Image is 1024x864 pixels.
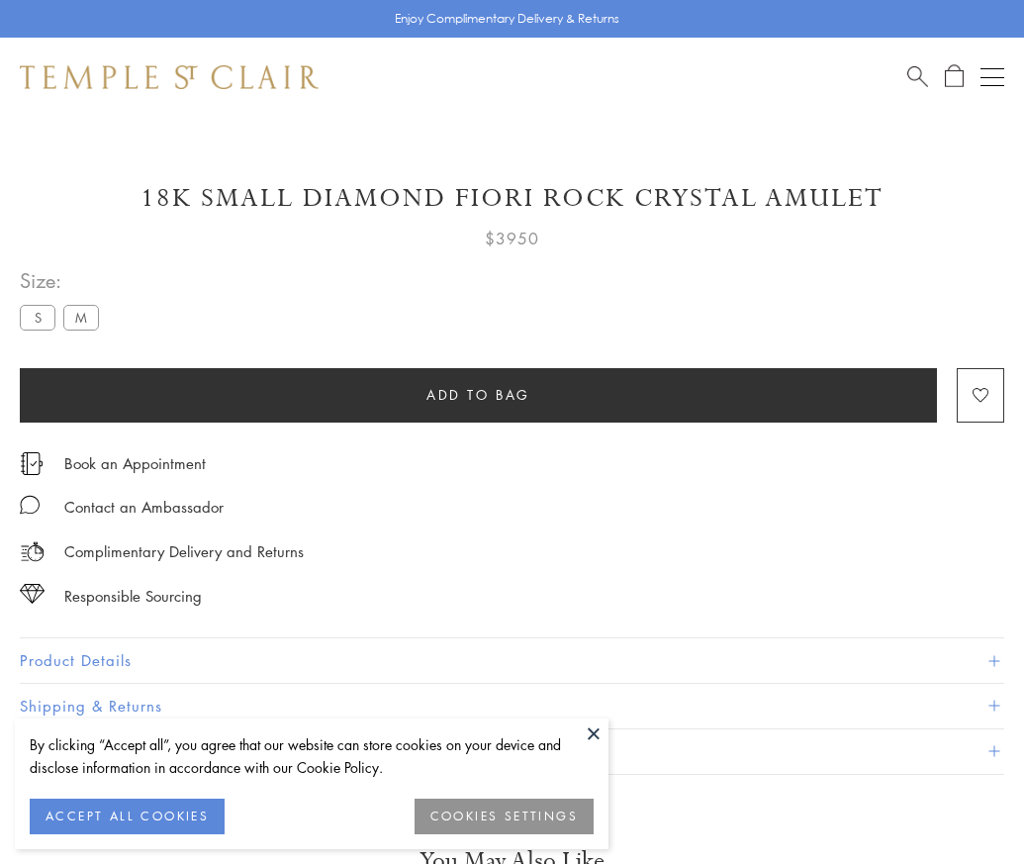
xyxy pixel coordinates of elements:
[20,638,1004,683] button: Product Details
[20,65,319,89] img: Temple St. Clair
[64,539,304,564] p: Complimentary Delivery and Returns
[30,733,594,779] div: By clicking “Accept all”, you agree that our website can store cookies on your device and disclos...
[415,799,594,834] button: COOKIES SETTINGS
[20,305,55,330] label: S
[426,384,530,406] span: Add to bag
[907,64,928,89] a: Search
[20,584,45,604] img: icon_sourcing.svg
[395,9,619,29] p: Enjoy Complimentary Delivery & Returns
[30,799,225,834] button: ACCEPT ALL COOKIES
[63,305,99,330] label: M
[20,452,44,475] img: icon_appointment.svg
[64,584,202,609] div: Responsible Sourcing
[485,226,539,251] span: $3950
[20,684,1004,728] button: Shipping & Returns
[64,495,224,520] div: Contact an Ambassador
[945,64,964,89] a: Open Shopping Bag
[20,264,107,297] span: Size:
[64,452,206,474] a: Book an Appointment
[980,65,1004,89] button: Open navigation
[20,181,1004,216] h1: 18K Small Diamond Fiori Rock Crystal Amulet
[20,368,937,423] button: Add to bag
[20,495,40,515] img: MessageIcon-01_2.svg
[20,539,45,564] img: icon_delivery.svg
